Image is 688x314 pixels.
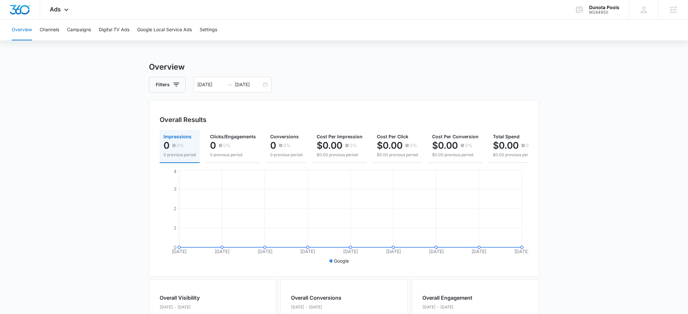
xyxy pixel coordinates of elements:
[493,134,520,139] span: Total Spend
[270,140,276,151] p: 0
[160,115,206,125] h3: Overall Results
[377,134,408,139] span: Cost Per Click
[317,152,363,158] p: $0.00 previous period
[164,140,169,151] p: 0
[210,152,256,158] p: 0 previous period
[410,143,417,148] p: 0%
[174,225,177,230] tspan: 1
[174,186,177,192] tspan: 3
[429,249,444,254] tspan: [DATE]
[317,134,363,139] span: Cost Per Impression
[223,143,231,148] p: 0%
[589,10,619,15] div: account id
[432,140,458,151] p: $0.00
[432,152,479,158] p: $0.00 previous period
[149,77,186,92] button: Filters
[343,249,358,254] tspan: [DATE]
[215,249,230,254] tspan: [DATE]
[377,140,403,151] p: $0.00
[493,140,519,151] p: $0.00
[137,20,192,40] button: Google Local Service Ads
[174,169,177,174] tspan: 4
[172,249,187,254] tspan: [DATE]
[471,249,486,254] tspan: [DATE]
[67,20,91,40] button: Campaigns
[210,134,256,139] span: Clicks/Engagements
[422,304,472,310] p: [DATE] - [DATE]
[149,61,539,73] h3: Overview
[432,134,479,139] span: Cost Per Conversion
[514,249,529,254] tspan: [DATE]
[589,5,619,10] div: account name
[465,143,472,148] p: 0%
[493,152,534,158] p: $0.00 previous period
[235,81,262,88] input: End date
[377,152,418,158] p: $0.00 previous period
[164,134,192,139] span: Impressions
[177,143,184,148] p: 0%
[160,294,200,302] h2: Overall Visibility
[12,20,32,40] button: Overview
[160,304,200,310] p: [DATE] - [DATE]
[270,152,302,158] p: 0 previous period
[164,152,196,158] p: 0 previous period
[350,143,357,148] p: 0%
[291,294,341,302] h2: Overall Conversions
[210,140,216,151] p: 0
[270,134,299,139] span: Conversions
[317,140,342,151] p: $0.00
[258,249,272,254] tspan: [DATE]
[99,20,129,40] button: Digital TV Ads
[291,304,341,310] p: [DATE] - [DATE]
[422,294,472,302] h2: Overall Engagement
[526,143,533,148] p: 0%
[283,143,291,148] p: 0%
[174,244,177,250] tspan: 0
[386,249,401,254] tspan: [DATE]
[227,82,232,87] span: to
[300,249,315,254] tspan: [DATE]
[200,20,217,40] button: Settings
[197,81,224,88] input: Start date
[40,20,59,40] button: Channels
[174,206,177,211] tspan: 2
[334,257,349,264] p: Google
[50,6,61,13] span: Ads
[227,82,232,87] span: swap-right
